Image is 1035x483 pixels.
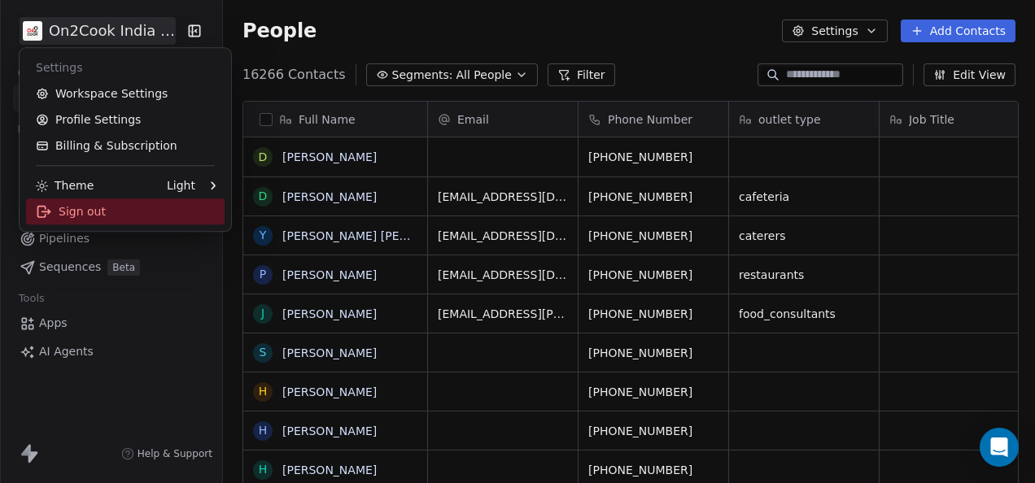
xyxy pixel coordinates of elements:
[26,198,225,224] div: Sign out
[36,177,94,194] div: Theme
[26,133,225,159] a: Billing & Subscription
[167,177,195,194] div: Light
[26,54,225,80] div: Settings
[26,80,225,107] a: Workspace Settings
[26,107,225,133] a: Profile Settings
